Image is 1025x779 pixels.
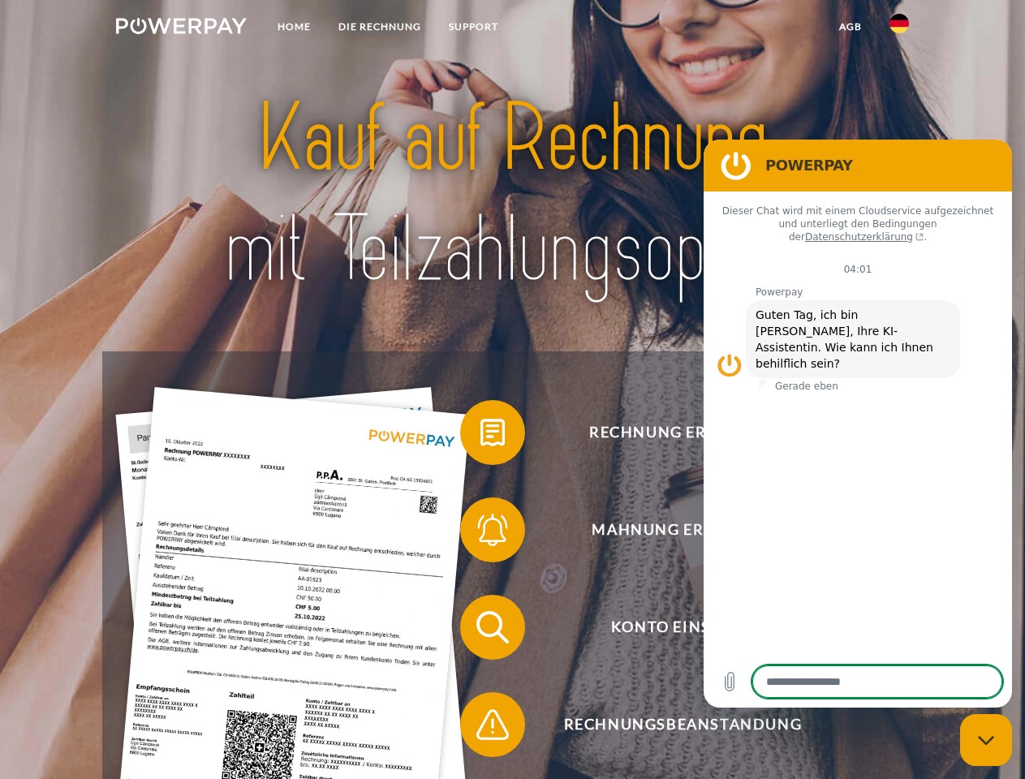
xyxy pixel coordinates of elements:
img: qb_bill.svg [472,412,513,453]
span: Rechnungsbeanstandung [484,692,881,757]
img: title-powerpay_de.svg [155,78,870,311]
img: qb_warning.svg [472,704,513,745]
img: logo-powerpay-white.svg [116,18,247,34]
a: SUPPORT [435,12,512,41]
button: Mahnung erhalten? [460,497,882,562]
a: DIE RECHNUNG [325,12,435,41]
span: Konto einsehen [484,595,881,660]
span: Rechnung erhalten? [484,400,881,465]
span: Mahnung erhalten? [484,497,881,562]
img: de [889,14,909,33]
button: Konto einsehen [460,595,882,660]
button: Rechnungsbeanstandung [460,692,882,757]
a: agb [825,12,876,41]
img: qb_bell.svg [472,510,513,550]
iframe: Messaging-Fenster [704,140,1012,708]
iframe: Schaltfläche zum Öffnen des Messaging-Fensters; Konversation läuft [960,714,1012,766]
button: Rechnung erhalten? [460,400,882,465]
a: Home [264,12,325,41]
img: qb_search.svg [472,607,513,648]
